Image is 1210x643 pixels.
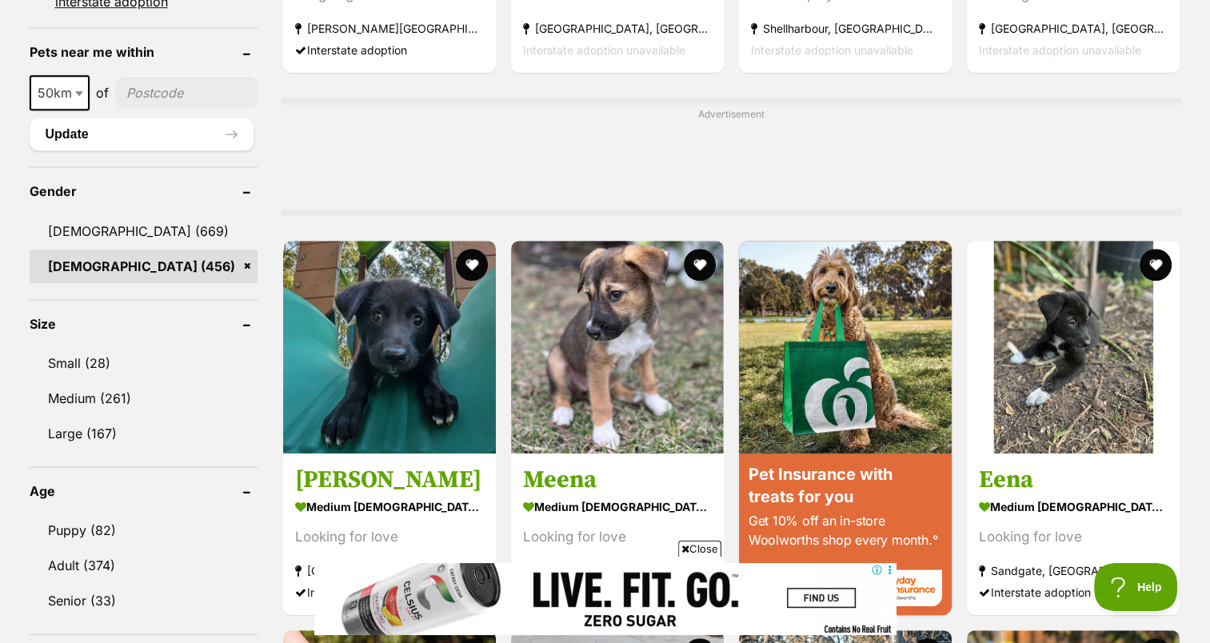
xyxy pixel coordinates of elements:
strong: medium [DEMOGRAPHIC_DATA] Dog [523,495,712,518]
strong: [PERSON_NAME][GEOGRAPHIC_DATA], [GEOGRAPHIC_DATA] [295,18,484,39]
strong: medium [DEMOGRAPHIC_DATA] Dog [979,495,1168,518]
strong: [GEOGRAPHIC_DATA], [GEOGRAPHIC_DATA] [979,18,1168,39]
img: Mina - Border Collie Dog [283,241,496,453]
a: Adult (374) [30,549,258,582]
a: Small (28) [30,346,258,380]
header: Gender [30,184,258,198]
span: of [96,83,109,102]
strong: Shellharbour, [GEOGRAPHIC_DATA] [751,18,940,39]
button: favourite [456,249,488,281]
a: Eena medium [DEMOGRAPHIC_DATA] Dog Looking for love Sandgate, [GEOGRAPHIC_DATA] Interstate adoption [967,453,1180,615]
button: favourite [1140,249,1172,281]
div: Looking for love [979,526,1168,548]
a: Meena medium [DEMOGRAPHIC_DATA] Dog Looking for love Sandgate, [GEOGRAPHIC_DATA] Interstate adoption [511,453,724,615]
span: Close [678,541,721,557]
span: Interstate adoption unavailable [523,43,685,57]
img: Eena - Border Collie Dog [967,241,1180,453]
strong: [GEOGRAPHIC_DATA], [GEOGRAPHIC_DATA] [523,18,712,39]
div: Interstate adoption [979,581,1168,603]
span: Interstate adoption unavailable [979,43,1141,57]
div: Looking for love [295,526,484,548]
iframe: Advertisement [314,563,897,635]
span: Interstate adoption unavailable [751,43,913,57]
header: Size [30,317,258,331]
img: Meena - Border Collie Dog [511,241,724,453]
h3: Eena [979,465,1168,495]
a: [DEMOGRAPHIC_DATA] (669) [30,214,258,248]
header: Pets near me within [30,45,258,59]
span: 50km [31,82,88,104]
div: Interstate adoption [295,581,484,603]
button: favourite [684,249,716,281]
h3: Meena [523,465,712,495]
a: Medium (261) [30,381,258,415]
a: [DEMOGRAPHIC_DATA] (456) [30,250,258,283]
div: Interstate adoption [295,39,484,61]
input: postcode [115,78,258,108]
strong: Sandgate, [GEOGRAPHIC_DATA] [979,560,1168,581]
div: Advertisement [282,98,1181,215]
a: Large (167) [30,417,258,450]
a: [PERSON_NAME] medium [DEMOGRAPHIC_DATA] Dog Looking for love [GEOGRAPHIC_DATA], [GEOGRAPHIC_DATA]... [283,453,496,615]
a: Senior (33) [30,584,258,617]
button: Update [30,118,254,150]
iframe: Help Scout Beacon - Open [1094,563,1178,611]
header: Age [30,484,258,498]
strong: medium [DEMOGRAPHIC_DATA] Dog [295,495,484,518]
span: 50km [30,75,90,110]
h3: [PERSON_NAME] [295,465,484,495]
a: Puppy (82) [30,513,258,547]
div: Looking for love [523,526,712,548]
strong: [GEOGRAPHIC_DATA], [GEOGRAPHIC_DATA] [295,560,484,581]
